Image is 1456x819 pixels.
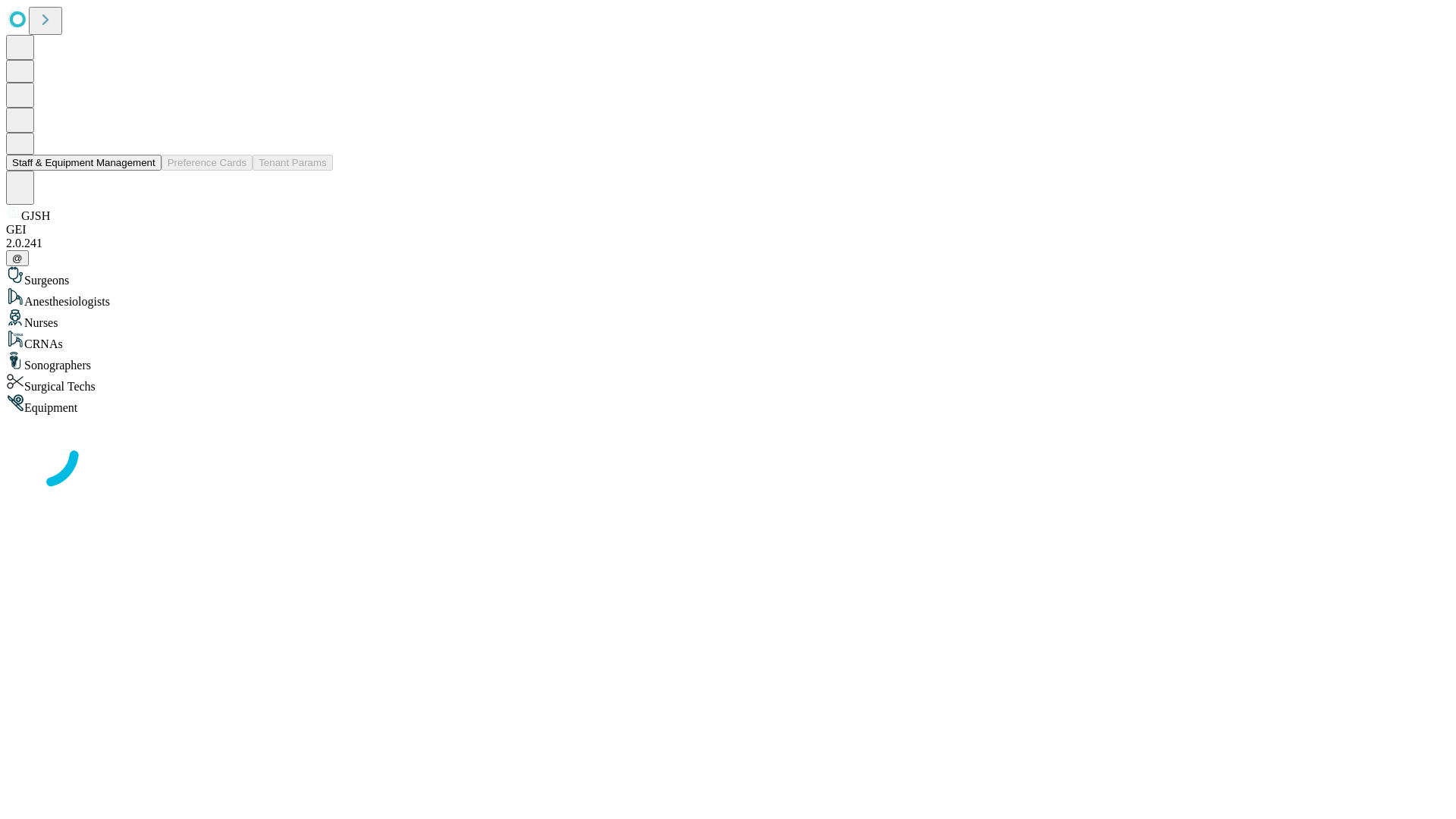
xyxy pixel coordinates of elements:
[21,209,50,222] span: GJSH
[6,223,1450,237] div: GEI
[6,372,1450,394] div: Surgical Techs
[6,155,162,171] button: Staff & Equipment Management
[12,253,23,264] span: @
[6,330,1450,351] div: CRNAs
[6,309,1450,330] div: Nurses
[6,266,1450,287] div: Surgeons
[6,287,1450,309] div: Anesthesiologists
[6,394,1450,415] div: Equipment
[6,237,1450,250] div: 2.0.241
[162,155,253,171] button: Preference Cards
[6,351,1450,372] div: Sonographers
[253,155,333,171] button: Tenant Params
[6,250,29,266] button: @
